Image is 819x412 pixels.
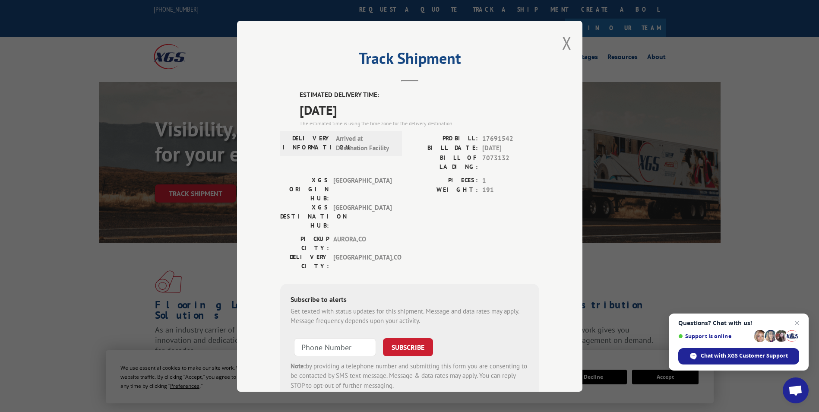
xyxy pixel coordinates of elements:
[300,119,539,127] div: The estimated time is using the time zone for the delivery destination.
[336,133,394,153] span: Arrived at Destination Facility
[701,352,788,360] span: Chat with XGS Customer Support
[410,185,478,195] label: WEIGHT:
[410,133,478,143] label: PROBILL:
[482,133,539,143] span: 17691542
[291,361,306,370] strong: Note:
[410,143,478,153] label: BILL DATE:
[283,133,332,153] label: DELIVERY INFORMATION:
[280,234,329,252] label: PICKUP CITY:
[333,252,392,270] span: [GEOGRAPHIC_DATA] , CO
[792,318,802,328] span: Close chat
[410,175,478,185] label: PIECES:
[482,153,539,171] span: 7073132
[482,143,539,153] span: [DATE]
[300,100,539,119] span: [DATE]
[280,203,329,230] label: XGS DESTINATION HUB:
[482,175,539,185] span: 1
[291,294,529,306] div: Subscribe to alerts
[280,175,329,203] label: XGS ORIGIN HUB:
[482,185,539,195] span: 191
[294,338,376,356] input: Phone Number
[333,203,392,230] span: [GEOGRAPHIC_DATA]
[280,52,539,69] h2: Track Shipment
[291,361,529,390] div: by providing a telephone number and submitting this form you are consenting to be contacted by SM...
[562,32,572,54] button: Close modal
[291,306,529,326] div: Get texted with status updates for this shipment. Message and data rates may apply. Message frequ...
[783,377,809,403] div: Open chat
[678,320,799,326] span: Questions? Chat with us!
[410,153,478,171] label: BILL OF LADING:
[280,252,329,270] label: DELIVERY CITY:
[678,333,751,339] span: Support is online
[383,338,433,356] button: SUBSCRIBE
[333,234,392,252] span: AURORA , CO
[300,90,539,100] label: ESTIMATED DELIVERY TIME:
[678,348,799,364] div: Chat with XGS Customer Support
[333,175,392,203] span: [GEOGRAPHIC_DATA]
